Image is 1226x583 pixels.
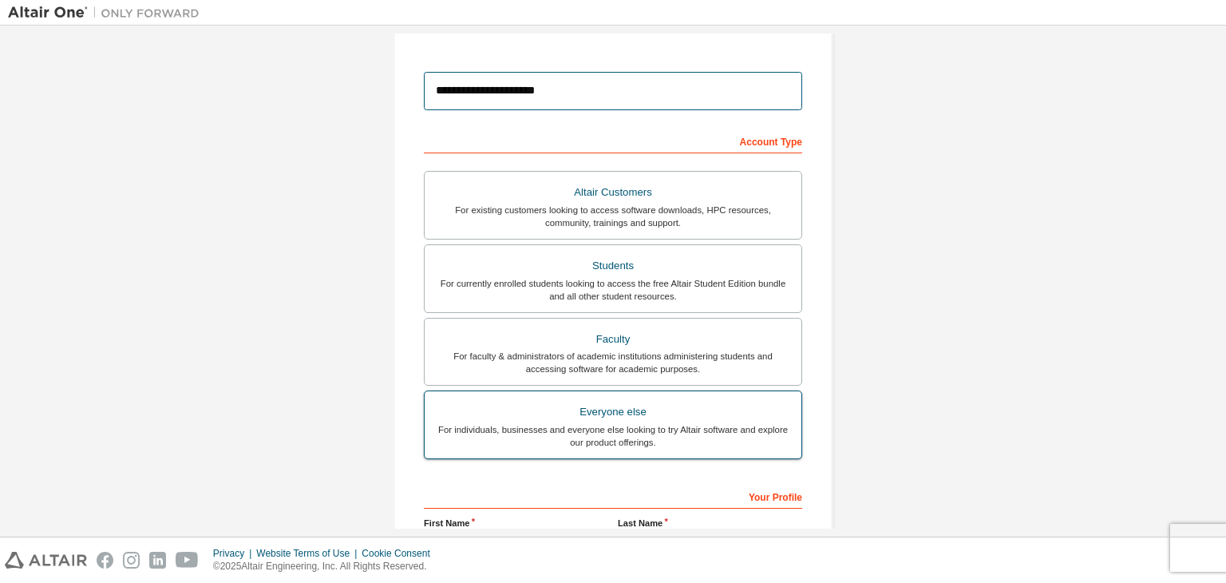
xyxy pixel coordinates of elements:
img: Altair One [8,5,208,21]
div: For individuals, businesses and everyone else looking to try Altair software and explore our prod... [434,423,792,449]
div: Cookie Consent [362,547,439,560]
p: © 2025 Altair Engineering, Inc. All Rights Reserved. [213,560,440,573]
div: Altair Customers [434,181,792,204]
label: First Name [424,517,608,529]
img: facebook.svg [97,552,113,569]
div: Everyone else [434,401,792,423]
div: For faculty & administrators of academic institutions administering students and accessing softwa... [434,350,792,375]
img: altair_logo.svg [5,552,87,569]
label: Last Name [618,517,802,529]
img: youtube.svg [176,552,199,569]
div: For existing customers looking to access software downloads, HPC resources, community, trainings ... [434,204,792,229]
img: linkedin.svg [149,552,166,569]
div: Faculty [434,328,792,351]
div: Your Profile [424,483,802,509]
div: Privacy [213,547,256,560]
div: Students [434,255,792,277]
div: Account Type [424,128,802,153]
img: instagram.svg [123,552,140,569]
div: For currently enrolled students looking to access the free Altair Student Edition bundle and all ... [434,277,792,303]
div: Website Terms of Use [256,547,362,560]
